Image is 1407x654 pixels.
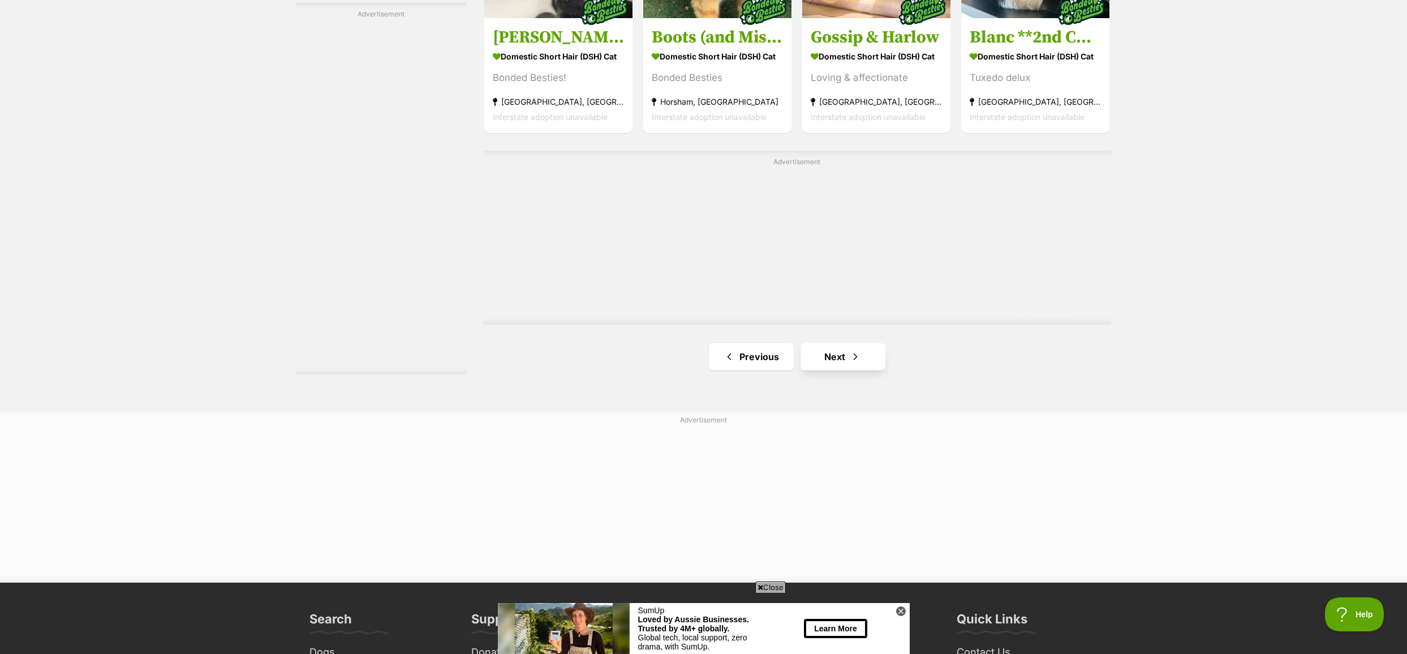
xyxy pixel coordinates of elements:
div: Advertisement [296,3,466,375]
h3: Search [309,611,352,634]
strong: Domestic Short Hair (DSH) Cat [970,48,1101,64]
h3: Gossip & Harlow [811,26,942,48]
strong: Domestic Short Hair (DSH) Cat [811,48,942,64]
span: Interstate adoption unavailable [811,112,926,121]
h3: Quick Links [957,611,1027,634]
span: Close [755,582,786,593]
div: Bonded Besties [652,70,783,85]
a: Next page [801,343,885,370]
iframe: Advertisement [523,172,1072,313]
span: Interstate adoption unavailable [493,112,608,121]
div: Global tech, local support, zero drama, with SumUp. [140,30,272,48]
a: Blanc **2nd Chance Cat Rescue** Domestic Short Hair (DSH) Cat Tuxedo delux [GEOGRAPHIC_DATA], [GE... [961,18,1109,132]
div: Tuxedo delux [970,70,1101,85]
strong: [GEOGRAPHIC_DATA], [GEOGRAPHIC_DATA] [811,93,942,109]
iframe: Help Scout Beacon - Open [1325,597,1384,631]
h3: Blanc **2nd Chance Cat Rescue** [970,26,1101,48]
a: Previous page [709,343,794,370]
button: Learn More [306,16,369,35]
iframe: Advertisement [429,430,978,571]
div: Loved by Aussie Businesses. Trusted by 4M+ globally. [140,12,272,30]
h3: [PERSON_NAME] & [PERSON_NAME] [493,26,624,48]
span: Interstate adoption unavailable [652,112,767,121]
strong: Domestic Short Hair (DSH) Cat [652,48,783,64]
a: [PERSON_NAME] & [PERSON_NAME] Domestic Short Hair (DSH) Cat Bonded Besties! [GEOGRAPHIC_DATA], [G... [484,18,632,132]
nav: Pagination [483,343,1111,370]
div: Advertisement [483,151,1111,324]
iframe: Advertisement [498,597,910,648]
div: SumUp [140,3,272,12]
h3: Boots (and Missy) [652,26,783,48]
iframe: Advertisement [296,24,466,364]
strong: [GEOGRAPHIC_DATA], [GEOGRAPHIC_DATA] [970,93,1101,109]
a: Boots (and Missy) Domestic Short Hair (DSH) Cat Bonded Besties Horsham, [GEOGRAPHIC_DATA] Interst... [643,18,791,132]
div: Bonded Besties! [493,70,624,85]
strong: Horsham, [GEOGRAPHIC_DATA] [652,93,783,109]
span: Interstate adoption unavailable [970,112,1085,121]
div: Loving & affectionate [811,70,942,85]
h3: Support [471,611,520,634]
strong: [GEOGRAPHIC_DATA], [GEOGRAPHIC_DATA] [493,93,624,109]
strong: Domestic Short Hair (DSH) Cat [493,48,624,64]
a: Gossip & Harlow Domestic Short Hair (DSH) Cat Loving & affectionate [GEOGRAPHIC_DATA], [GEOGRAPHI... [802,18,950,132]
